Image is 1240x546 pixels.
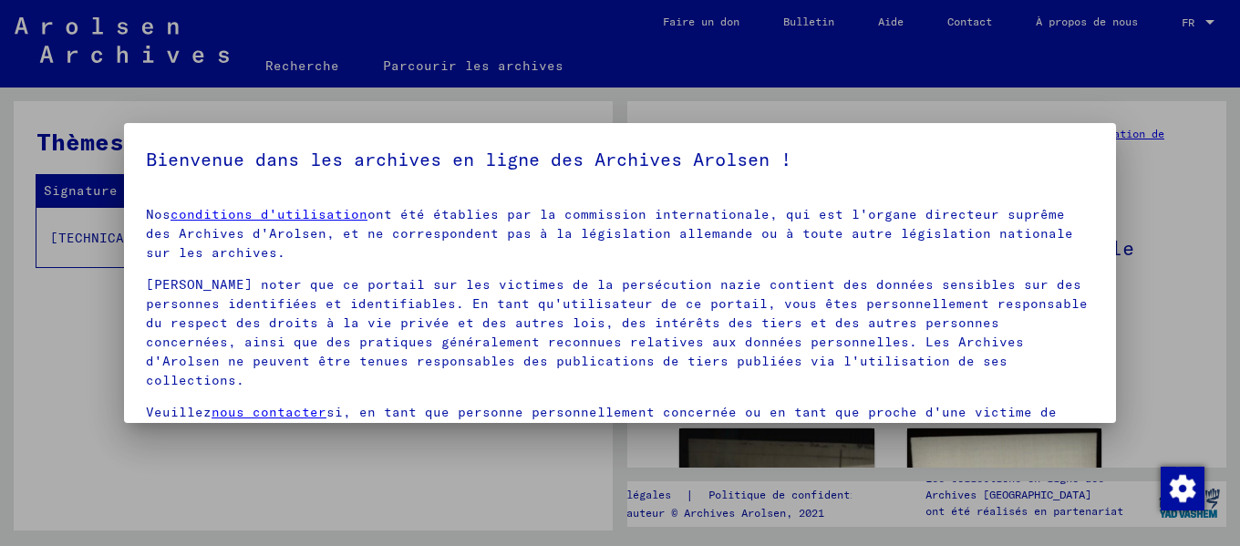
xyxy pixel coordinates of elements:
img: Modifier le consentement [1161,467,1204,510]
font: Bienvenue dans les archives en ligne des Archives Arolsen ! [146,148,791,170]
font: si, en tant que personne personnellement concernée ou en tant que proche d'une victime de persécu... [146,404,1090,458]
font: [PERSON_NAME] noter que ce portail sur les victimes de la persécution nazie contient des données ... [146,276,1088,388]
a: nous contacter [212,404,326,420]
a: conditions d'utilisation [170,206,367,222]
font: ont été établies par la commission internationale, qui est l'organe directeur suprême des Archive... [146,206,1073,261]
font: Veuillez [146,404,212,420]
font: Nos [146,206,170,222]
